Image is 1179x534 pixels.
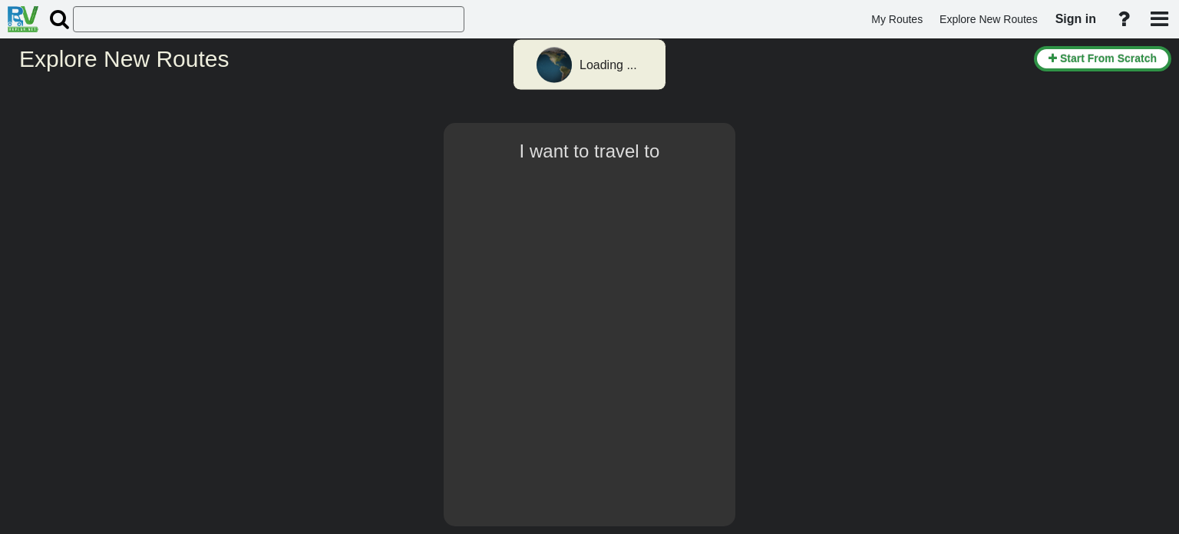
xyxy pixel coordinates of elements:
img: RvPlanetLogo.png [8,6,38,32]
span: Start From Scratch [1060,52,1157,65]
a: Explore New Routes [933,5,1045,35]
a: My Routes [864,5,930,35]
span: I want to travel to [520,141,660,161]
span: Explore New Routes [940,13,1038,25]
button: Start From Scratch [1034,46,1171,71]
span: Sign in [1055,12,1096,25]
div: Loading ... [580,57,637,75]
span: My Routes [871,13,923,25]
h2: Explore New Routes [19,46,1022,71]
a: Sign in [1049,3,1103,35]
